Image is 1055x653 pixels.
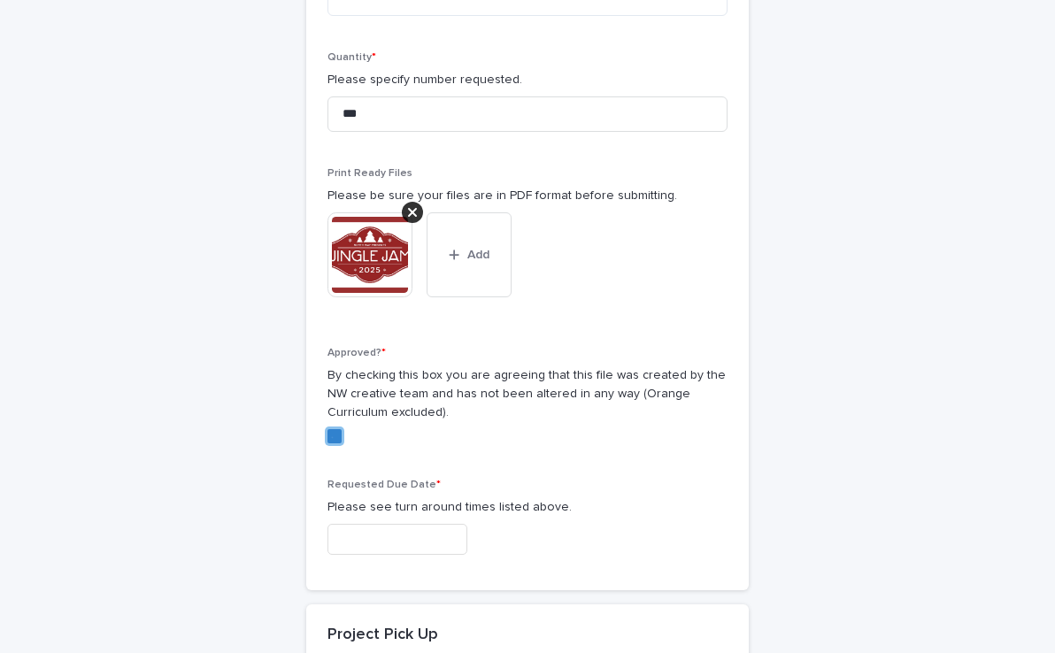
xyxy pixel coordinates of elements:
[327,480,441,490] span: Requested Due Date
[327,498,728,517] p: Please see turn around times listed above.
[427,212,512,297] button: Add
[327,168,412,179] span: Print Ready Files
[327,187,728,205] p: Please be sure your files are in PDF format before submitting.
[327,52,376,63] span: Quantity
[467,249,489,261] span: Add
[327,71,728,89] p: Please specify number requested.
[327,348,386,358] span: Approved?
[327,626,438,645] h2: Project Pick Up
[327,366,728,421] p: By checking this box you are agreeing that this file was created by the NW creative team and has ...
